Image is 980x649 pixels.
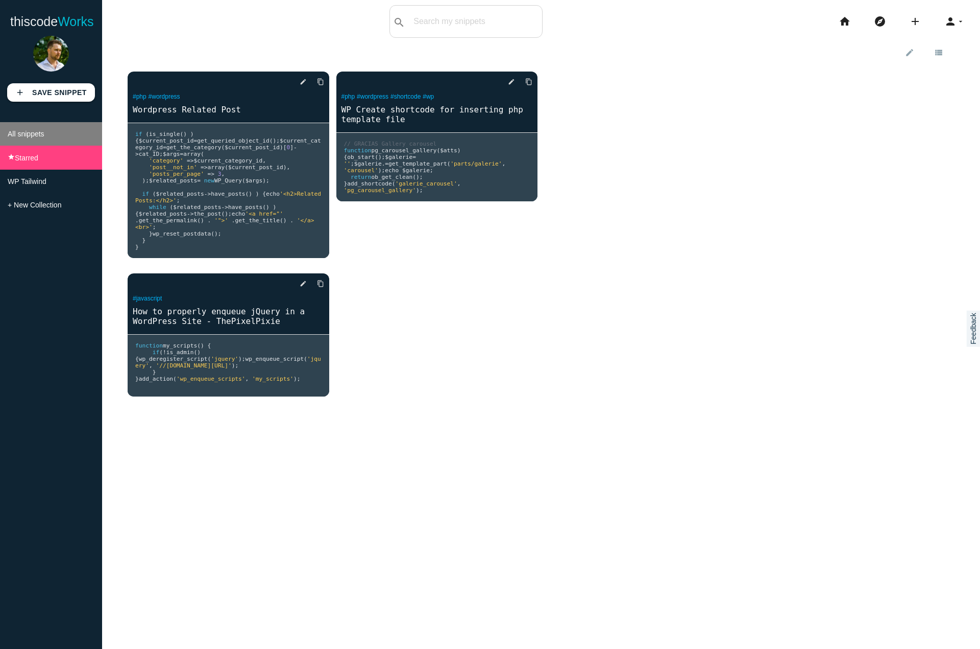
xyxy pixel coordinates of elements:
span: $galerie [385,154,412,160]
span: } [149,230,153,237]
a: #wordpress [149,93,180,100]
span: ; [177,197,180,204]
span: .= [382,160,388,167]
span: if [142,191,149,197]
span: , [502,160,505,167]
span: get_the_category [166,144,222,151]
span: get_queried_object_id [197,137,269,144]
span: , [262,157,266,164]
span: is_admin [166,349,194,356]
span: ) [190,131,194,137]
span: array [207,164,225,171]
span: // GRACIAS Gallery carousel [344,141,437,147]
span: if [135,131,142,137]
span: ( [145,131,149,137]
span: my_scripts [163,342,197,349]
input: Search my snippets [408,11,542,32]
i: explore [874,5,886,38]
span: () [197,342,204,349]
span: 'parts/galerie' [450,160,502,167]
span: , [149,362,153,369]
span: $current_category_id [194,157,263,164]
span: 'jquery' [211,356,238,362]
span: { [262,191,266,197]
i: edit [300,73,307,91]
span: 'wp_enqueue_scripts' [177,376,246,382]
a: #wp [423,93,434,100]
span: ); [238,356,245,362]
span: $current_post_id [228,164,283,171]
a: #shortcode [390,93,421,100]
span: ), [283,164,290,171]
span: $related_posts [173,204,221,211]
span: (); [412,174,423,180]
span: ); [416,187,423,194]
a: WP Create shortcode for inserting php template file [336,104,538,125]
span: ( [436,147,440,154]
span: cat_ID [139,151,159,157]
span: { [135,356,139,362]
i: edit [508,73,515,91]
span: () [262,204,269,211]
span: have_posts [211,191,245,197]
span: ); [262,177,269,184]
span: if [153,349,159,356]
span: get_the_permalink [139,217,198,224]
i: arrow_drop_down [957,5,965,38]
span: ) [273,204,277,211]
span: { [135,211,139,217]
span: '' [344,160,351,167]
span: = [197,177,201,184]
span: ); [142,177,149,184]
span: return [351,174,371,180]
span: ; [351,160,354,167]
span: -> [187,211,193,217]
span: Starred [15,154,38,162]
i: content_copy [525,73,532,91]
span: (! [159,349,166,356]
a: edit [500,73,515,91]
span: 'category' [149,157,183,164]
span: + New Collection [8,201,61,209]
a: edit [291,274,307,293]
span: is_single [149,131,180,137]
span: = [194,137,198,144]
a: #php [341,93,355,100]
span: ); [293,376,300,382]
span: '">' [214,217,228,224]
span: ); [232,362,238,369]
button: search [390,6,408,37]
span: } [135,244,139,250]
span: (); [269,137,280,144]
i: home [839,5,851,38]
span: $galerie [354,160,382,167]
span: 'my_scripts' [252,376,293,382]
a: #javascript [133,295,162,302]
a: #php [133,93,146,100]
span: 0 [286,144,290,151]
span: => [201,164,207,171]
a: edit [291,73,307,91]
span: '//[DOMAIN_NAME][URL]' [156,362,231,369]
a: Feedback [966,310,979,346]
span: , [246,376,249,382]
span: ) [256,191,259,197]
span: 'posts_per_page' [149,171,204,177]
span: WP Tailwind [8,177,46,186]
span: $atts [440,147,457,154]
i: view_list [934,43,943,61]
span: (); [221,211,231,217]
span: . [290,217,293,224]
a: Wordpress Related Post [128,104,329,115]
span: get_the_title [235,217,280,224]
span: )[ [280,144,286,151]
span: . [135,217,139,224]
span: = [163,144,166,151]
span: => [187,157,193,164]
span: 'jquery' [135,356,321,369]
a: Copy to Clipboard [309,274,324,293]
i: edit [905,43,914,61]
span: 'carousel' [344,167,378,174]
a: Copy to Clipboard [309,73,324,91]
span: echo [232,211,246,217]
